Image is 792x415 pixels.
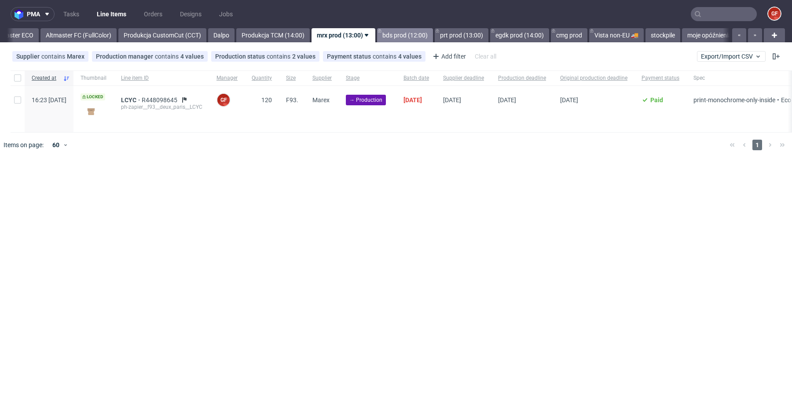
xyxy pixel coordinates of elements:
[473,50,498,63] div: Clear all
[312,74,332,82] span: Supplier
[312,96,330,104] span: Marex
[121,96,142,104] a: LCYC
[267,53,292,60] span: contains
[560,74,627,82] span: Original production deadline
[403,96,422,104] span: [DATE]
[4,141,44,149] span: Items on page:
[373,53,398,60] span: contains
[752,140,762,150] span: 1
[27,11,40,17] span: pma
[650,96,663,104] span: Paid
[781,96,791,104] span: Eco
[215,53,267,60] span: Production status
[443,74,484,82] span: Supplier deadline
[697,51,766,62] button: Export/Import CSV
[693,96,775,104] span: print-monochrome-only-inside
[645,28,680,42] a: stockpile
[292,53,315,60] div: 2 values
[768,7,781,20] figcaption: GF
[16,53,41,60] span: Supplier
[81,105,102,117] img: version_two_editor_design.png
[377,28,433,42] a: bds prod (12:00)
[81,74,107,82] span: Thumbnail
[118,28,206,42] a: Produkcja CustomCut (CCT)
[589,28,644,42] a: Vista non-EU 🚚
[435,28,488,42] a: prt prod (13:00)
[81,93,105,100] span: Locked
[175,7,207,21] a: Designs
[327,53,373,60] span: Payment status
[312,28,375,42] a: mrx prod (13:00)
[642,74,679,82] span: Payment status
[286,96,298,104] span: F93.
[180,53,204,60] div: 4 values
[15,9,27,19] img: logo
[11,7,55,21] button: pma
[775,96,781,104] span: •
[682,28,737,42] a: moje opóźnienia
[443,96,461,104] span: [DATE]
[41,53,67,60] span: contains
[32,96,66,104] span: 16:23 [DATE]
[142,96,179,104] a: R448098645
[346,74,389,82] span: Stage
[217,94,230,106] figcaption: GF
[429,49,468,63] div: Add filter
[208,28,235,42] a: Dalpo
[32,74,59,82] span: Created at
[701,53,762,60] span: Export/Import CSV
[498,74,546,82] span: Production deadline
[92,7,132,21] a: Line Items
[47,139,63,151] div: 60
[96,53,155,60] span: Production manager
[403,74,429,82] span: Batch date
[58,7,84,21] a: Tasks
[216,74,238,82] span: Manager
[349,96,382,104] span: → Production
[490,28,549,42] a: egdk prod (14:00)
[121,74,202,82] span: Line item ID
[236,28,310,42] a: Produkcja TCM (14:00)
[67,53,84,60] div: Marex
[498,96,516,104] span: [DATE]
[155,53,180,60] span: contains
[560,96,578,104] span: [DATE]
[551,28,587,42] a: cmg prod
[40,28,117,42] a: Altmaster FC (FullColor)
[121,104,202,111] div: ph-zapier__f93__deux_paris__LCYC
[261,96,272,104] span: 120
[214,7,238,21] a: Jobs
[252,74,272,82] span: Quantity
[139,7,168,21] a: Orders
[286,74,298,82] span: Size
[398,53,422,60] div: 4 values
